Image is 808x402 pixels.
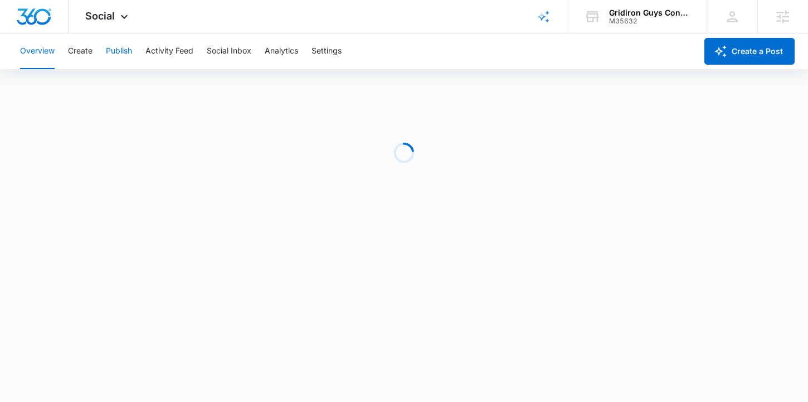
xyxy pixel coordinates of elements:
[85,10,115,22] span: Social
[311,33,342,69] button: Settings
[609,8,690,17] div: account name
[207,33,251,69] button: Social Inbox
[68,33,93,69] button: Create
[145,33,193,69] button: Activity Feed
[265,33,298,69] button: Analytics
[609,17,690,25] div: account id
[20,33,55,69] button: Overview
[704,38,795,65] button: Create a Post
[106,33,132,69] button: Publish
